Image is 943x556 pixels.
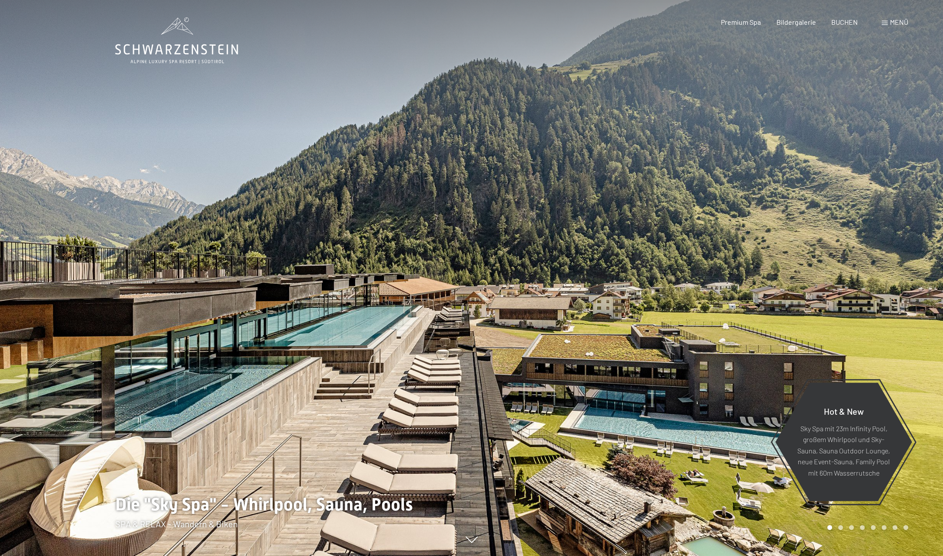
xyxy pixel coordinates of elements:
[890,18,908,26] span: Menü
[824,525,908,530] div: Carousel Pagination
[903,525,908,530] div: Carousel Page 8
[824,406,864,416] span: Hot & New
[776,18,816,26] a: Bildergalerie
[827,525,832,530] div: Carousel Page 1 (Current Slide)
[838,525,843,530] div: Carousel Page 2
[775,382,913,502] a: Hot & New Sky Spa mit 23m Infinity Pool, großem Whirlpool und Sky-Sauna, Sauna Outdoor Lounge, ne...
[796,423,891,478] p: Sky Spa mit 23m Infinity Pool, großem Whirlpool und Sky-Sauna, Sauna Outdoor Lounge, neue Event-S...
[893,525,897,530] div: Carousel Page 7
[860,525,865,530] div: Carousel Page 4
[882,525,886,530] div: Carousel Page 6
[849,525,854,530] div: Carousel Page 3
[721,18,761,26] a: Premium Spa
[831,18,858,26] a: BUCHEN
[871,525,876,530] div: Carousel Page 5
